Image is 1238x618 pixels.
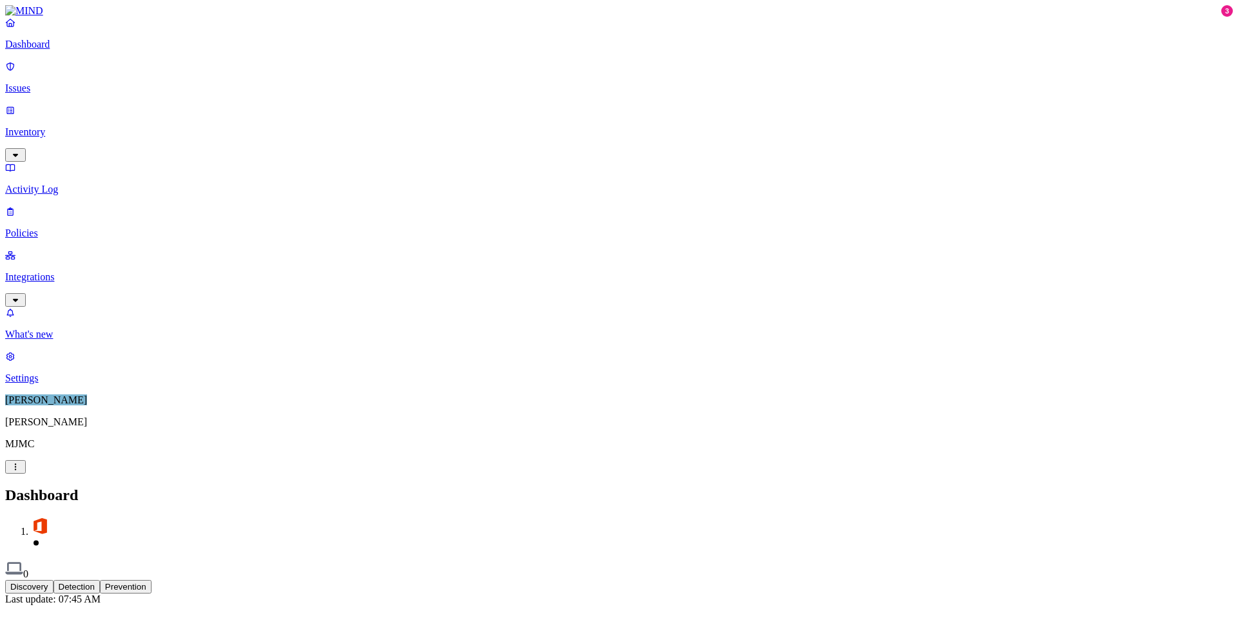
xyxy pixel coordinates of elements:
button: Prevention [100,580,152,594]
p: [PERSON_NAME] [5,416,1233,428]
p: Policies [5,227,1233,239]
p: Inventory [5,126,1233,138]
a: Issues [5,61,1233,94]
a: MIND [5,5,1233,17]
p: Issues [5,82,1233,94]
img: svg%3e [31,517,49,535]
p: Dashboard [5,39,1233,50]
img: svg%3e [5,559,23,577]
h2: Dashboard [5,487,1233,504]
img: MIND [5,5,43,17]
a: Inventory [5,104,1233,160]
a: Dashboard [5,17,1233,50]
a: Settings [5,351,1233,384]
a: What's new [5,307,1233,340]
a: Integrations [5,249,1233,305]
p: Settings [5,372,1233,384]
p: Activity Log [5,184,1233,195]
p: What's new [5,329,1233,340]
div: 3 [1221,5,1233,17]
button: Discovery [5,580,54,594]
a: Activity Log [5,162,1233,195]
span: Last update: 07:45 AM [5,594,101,604]
a: Policies [5,206,1233,239]
p: Integrations [5,271,1233,283]
button: Detection [54,580,100,594]
p: MJMC [5,438,1233,450]
span: 0 [23,568,28,579]
span: [PERSON_NAME] [5,394,87,405]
